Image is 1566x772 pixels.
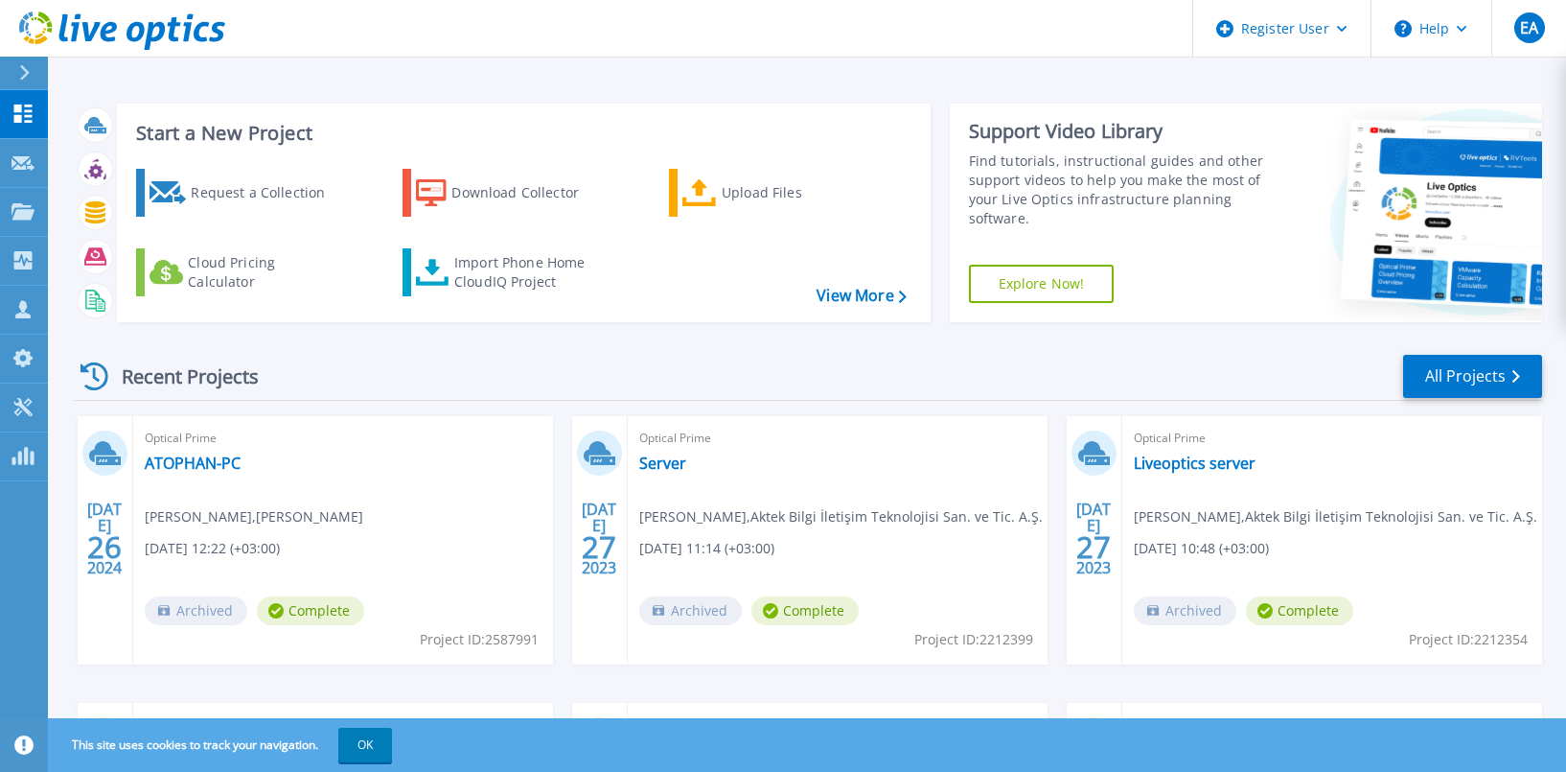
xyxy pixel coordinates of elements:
span: [DATE] 11:14 (+03:00) [639,538,774,559]
span: [PERSON_NAME] , Aktek Bilgi İletişim Teknolojisi San. ve Tic. A.Ş. [639,506,1043,527]
span: 27 [1076,539,1111,555]
span: Archived [1134,597,1236,625]
span: Optical Prime [145,428,541,449]
div: Download Collector [451,174,605,212]
span: EA [1520,20,1538,35]
span: [PERSON_NAME] , [PERSON_NAME] [145,506,363,527]
span: [PERSON_NAME] , Aktek Bilgi İletişim Teknolojisi San. ve Tic. A.Ş. [1134,506,1537,527]
div: Recent Projects [74,353,285,400]
a: Server [639,454,686,473]
a: ATOPHAN-PC [145,454,241,473]
a: View More [817,287,906,305]
a: Download Collector [403,169,616,217]
a: All Projects [1403,355,1542,398]
span: Project ID: 2212399 [914,629,1033,650]
span: Archived [145,597,247,625]
span: 27 [582,539,616,555]
div: Find tutorials, instructional guides and other support videos to help you make the most of your L... [969,152,1268,228]
span: Archived [639,597,742,625]
div: [DATE] 2023 [1075,503,1112,573]
div: Support Video Library [969,119,1268,144]
div: Cloud Pricing Calculator [188,253,341,292]
span: Project ID: 2587991 [420,629,539,650]
a: Explore Now! [969,265,1115,303]
span: CLARiiON/VNX [1134,714,1531,736]
span: 26 [87,539,122,555]
span: Complete [257,597,364,625]
span: [DATE] 10:48 (+03:00) [1134,538,1269,559]
a: Upload Files [669,169,883,217]
div: [DATE] 2023 [581,503,617,573]
a: Cloud Pricing Calculator [136,248,350,296]
span: This site uses cookies to track your navigation. [53,728,392,762]
span: Optical Prime [1134,428,1531,449]
span: [DATE] 12:22 (+03:00) [145,538,280,559]
span: CLARiiON/VNX [639,714,1036,736]
h3: Start a New Project [136,123,906,144]
a: Request a Collection [136,169,350,217]
div: Upload Files [722,174,875,212]
span: Optical Prime [639,428,1036,449]
span: Complete [751,597,859,625]
span: Complete [1246,597,1353,625]
div: Import Phone Home CloudIQ Project [454,253,604,292]
a: Liveoptics server [1134,454,1255,473]
span: Project ID: 2212354 [1409,629,1528,650]
div: [DATE] 2024 [86,503,123,573]
span: CLARiiON/VNX [145,714,541,736]
div: Request a Collection [191,174,344,212]
button: OK [338,728,392,762]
